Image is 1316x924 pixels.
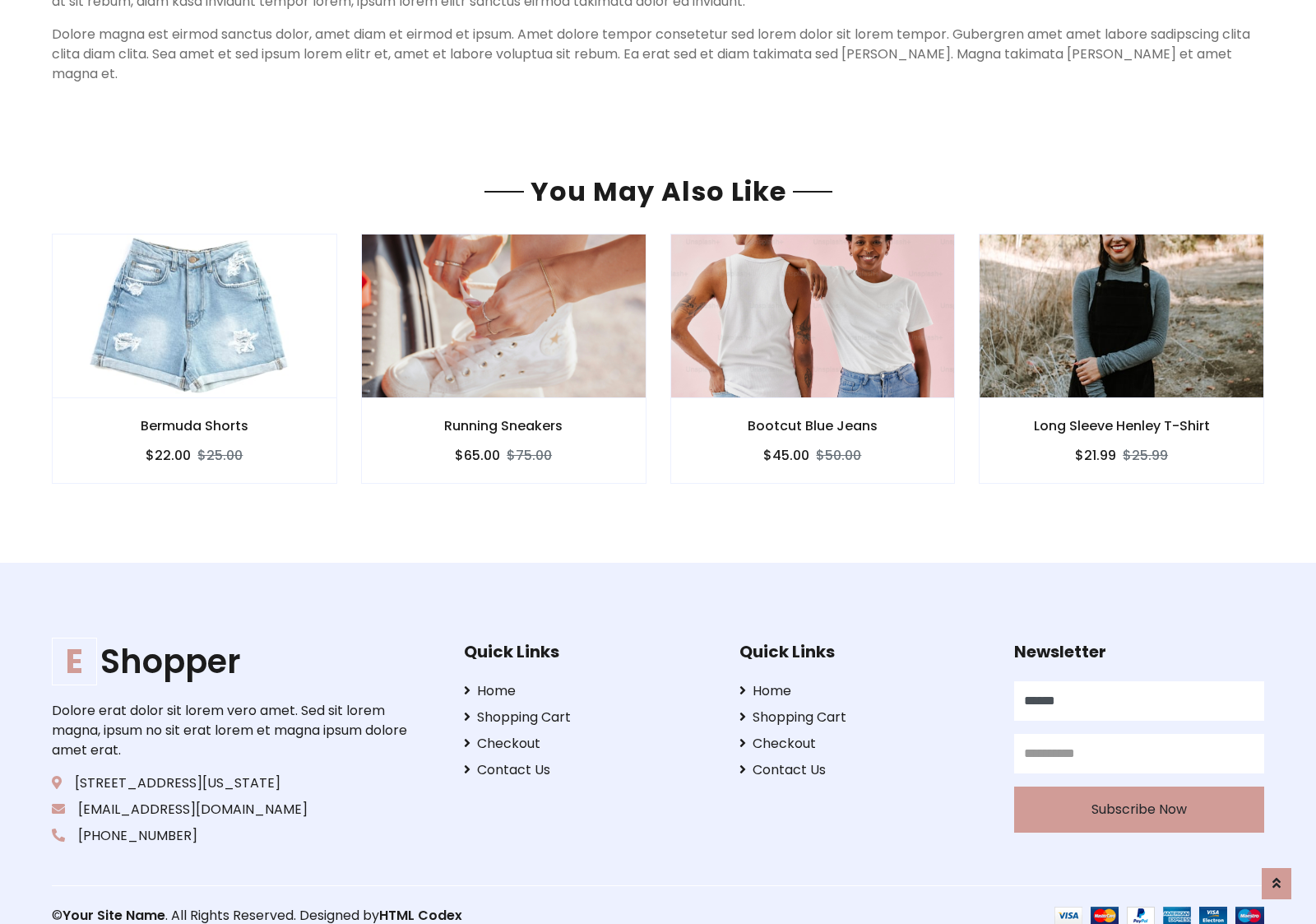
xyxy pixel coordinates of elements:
del: $25.99 [1123,445,1168,464]
a: Bootcut Blue Jeans $45.00$50.00 [670,234,956,483]
del: $25.00 [197,445,243,464]
span: You May Also Like [524,173,793,210]
a: Long Sleeve Henley T-Shirt $21.99$25.99 [979,234,1264,483]
h5: Newsletter [1014,642,1264,662]
h6: $45.00 [763,447,809,462]
p: [EMAIL_ADDRESS][DOMAIN_NAME] [52,800,412,820]
a: Bermuda Shorts $22.00$25.00 [52,234,337,483]
a: Contact Us [464,760,714,780]
a: Shopping Cart [739,708,989,727]
h6: Long Sleeve Henley T-Shirt [980,418,1263,434]
h6: $22.00 [146,447,191,462]
h5: Quick Links [739,642,989,662]
a: Home [739,681,989,701]
h5: Quick Links [464,642,714,662]
del: $50.00 [816,445,861,464]
a: Running Sneakers $65.00$75.00 [361,234,646,483]
h6: $65.00 [455,447,500,462]
p: [STREET_ADDRESS][US_STATE] [52,773,412,793]
p: Dolore erat dolor sit lorem vero amet. Sed sit lorem magna, ipsum no sit erat lorem et magna ipsu... [52,701,412,760]
a: Contact Us [739,760,989,780]
p: Dolore magna est eirmod sanctus dolor, amet diam et eirmod et ipsum. Amet dolore tempor consetetu... [52,25,1264,84]
h6: Bootcut Blue Jeans [671,418,955,434]
a: Checkout [739,734,989,754]
del: $75.00 [507,445,552,464]
h1: Shopper [52,642,412,681]
a: Checkout [464,734,714,754]
span: E [52,638,97,685]
h6: Running Sneakers [362,418,646,434]
a: EShopper [52,642,412,681]
h6: $21.99 [1075,447,1116,462]
h6: Bermuda Shorts [53,418,336,434]
p: [PHONE_NUMBER] [52,826,412,846]
button: Subscribe Now [1014,787,1264,833]
a: Home [464,681,714,701]
a: Shopping Cart [464,708,714,727]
